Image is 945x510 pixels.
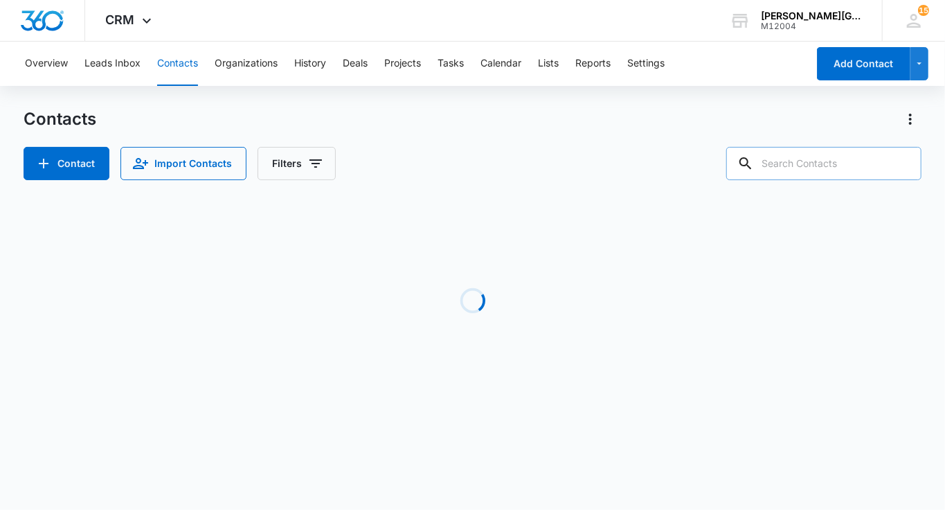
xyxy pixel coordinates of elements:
[106,12,135,27] span: CRM
[215,42,278,86] button: Organizations
[294,42,326,86] button: History
[25,42,68,86] button: Overview
[24,147,109,180] button: Add Contact
[761,10,862,21] div: account name
[627,42,665,86] button: Settings
[575,42,611,86] button: Reports
[918,5,929,16] div: notifications count
[258,147,336,180] button: Filters
[84,42,141,86] button: Leads Inbox
[157,42,198,86] button: Contacts
[343,42,368,86] button: Deals
[817,47,910,80] button: Add Contact
[384,42,421,86] button: Projects
[899,108,921,130] button: Actions
[120,147,246,180] button: Import Contacts
[24,109,96,130] h1: Contacts
[438,42,464,86] button: Tasks
[761,21,862,31] div: account id
[480,42,521,86] button: Calendar
[538,42,559,86] button: Lists
[726,147,921,180] input: Search Contacts
[918,5,929,16] span: 15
